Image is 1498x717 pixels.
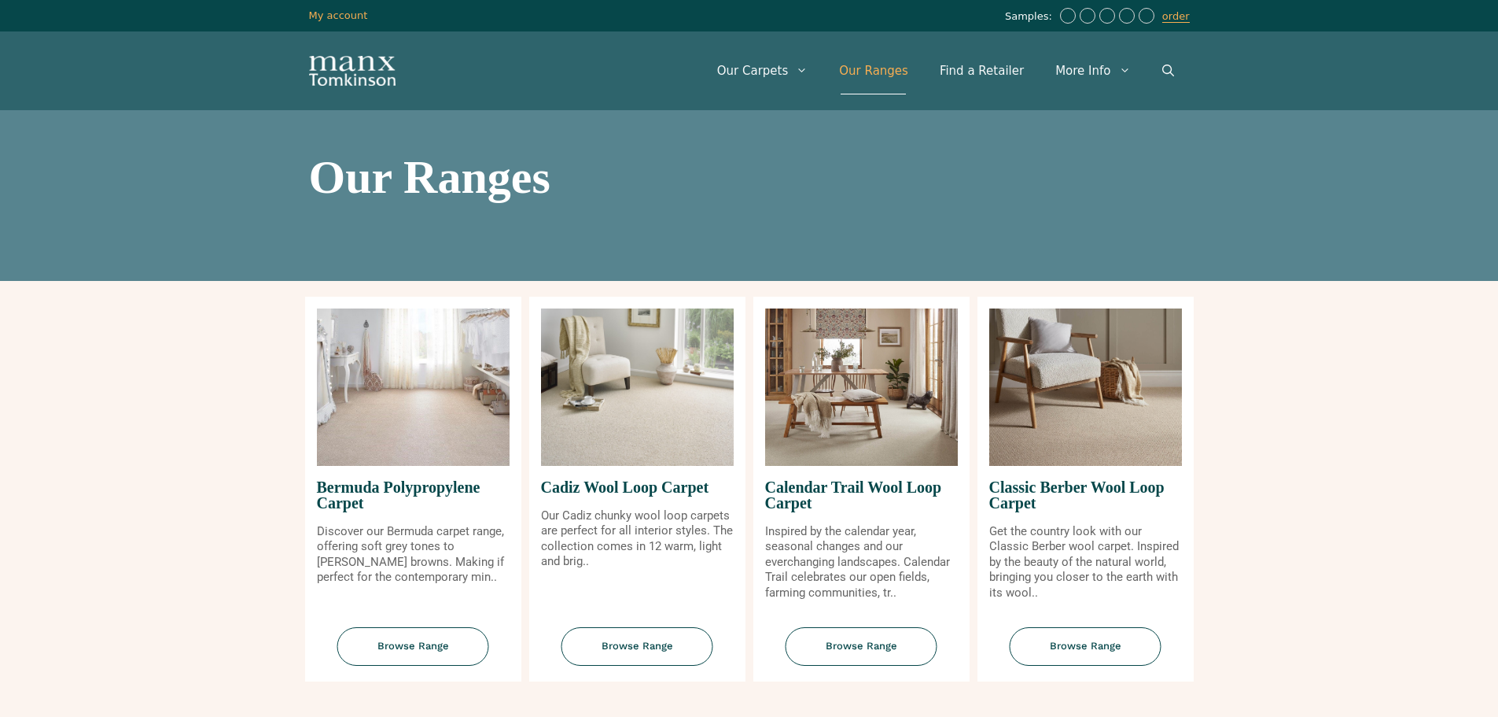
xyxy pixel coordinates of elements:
img: Calendar Trail Wool Loop Carpet [765,309,958,466]
span: Samples: [1005,10,1056,24]
p: Our Cadiz chunky wool loop carpets are perfect for all interior styles. The collection comes in 1... [541,508,734,570]
p: Get the country look with our Classic Berber wool carpet. Inspired by the beauty of the natural w... [989,524,1182,601]
a: Browse Range [753,627,970,682]
a: My account [309,9,368,21]
img: Cadiz Wool Loop Carpet [541,309,734,466]
img: Bermuda Polypropylene Carpet [317,309,510,466]
span: Browse Range [561,627,713,666]
h1: Our Ranges [309,153,1190,201]
img: Classic Berber Wool Loop Carpet [989,309,1182,466]
span: Browse Range [786,627,937,666]
a: Find a Retailer [924,47,1040,94]
img: Manx Tomkinson [309,56,396,86]
span: Browse Range [1010,627,1161,666]
span: Classic Berber Wool Loop Carpet [989,466,1182,524]
a: Browse Range [529,627,745,682]
a: Our Carpets [701,47,824,94]
a: Our Ranges [823,47,924,94]
a: order [1162,10,1190,23]
nav: Primary [701,47,1190,94]
p: Discover our Bermuda carpet range, offering soft grey tones to [PERSON_NAME] browns. Making if pe... [317,524,510,586]
a: Browse Range [977,627,1194,682]
a: Browse Range [305,627,521,682]
span: Cadiz Wool Loop Carpet [541,466,734,508]
p: Inspired by the calendar year, seasonal changes and our everchanging landscapes. Calendar Trail c... [765,524,958,601]
a: Open Search Bar [1147,47,1190,94]
span: Browse Range [337,627,489,666]
span: Bermuda Polypropylene Carpet [317,466,510,524]
span: Calendar Trail Wool Loop Carpet [765,466,958,524]
a: More Info [1040,47,1146,94]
